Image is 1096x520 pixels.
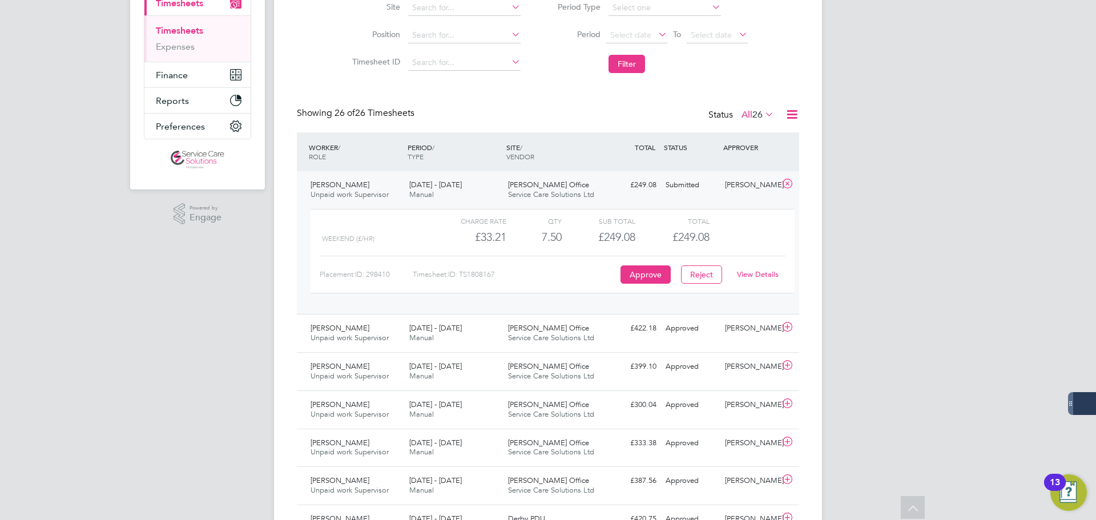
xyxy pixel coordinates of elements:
[156,121,205,132] span: Preferences
[602,434,661,453] div: £333.38
[311,361,369,371] span: [PERSON_NAME]
[562,228,635,247] div: £249.08
[752,109,763,120] span: 26
[661,434,720,453] div: Approved
[409,475,462,485] span: [DATE] - [DATE]
[311,190,389,199] span: Unpaid work Supervisor
[508,323,589,333] span: [PERSON_NAME] Office
[508,180,589,190] span: [PERSON_NAME] Office
[409,323,462,333] span: [DATE] - [DATE]
[156,70,188,80] span: Finance
[720,434,780,453] div: [PERSON_NAME]
[506,228,562,247] div: 7.50
[311,180,369,190] span: [PERSON_NAME]
[409,333,434,342] span: Manual
[409,180,462,190] span: [DATE] - [DATE]
[311,371,389,381] span: Unpaid work Supervisor
[409,361,462,371] span: [DATE] - [DATE]
[409,400,462,409] span: [DATE] - [DATE]
[635,143,655,152] span: TOTAL
[661,357,720,376] div: Approved
[620,265,671,284] button: Approve
[309,152,326,161] span: ROLE
[549,29,601,39] label: Period
[311,409,389,419] span: Unpaid work Supervisor
[720,319,780,338] div: [PERSON_NAME]
[661,319,720,338] div: Approved
[311,475,369,485] span: [PERSON_NAME]
[311,333,389,342] span: Unpaid work Supervisor
[297,107,417,119] div: Showing
[338,143,340,152] span: /
[720,396,780,414] div: [PERSON_NAME]
[672,230,710,244] span: £249.08
[156,25,203,36] a: Timesheets
[144,15,251,62] div: Timesheets
[349,29,400,39] label: Position
[335,107,414,119] span: 26 Timesheets
[720,357,780,376] div: [PERSON_NAME]
[306,137,405,167] div: WORKER
[413,265,618,284] div: Timesheet ID: TS1808167
[720,137,780,158] div: APPROVER
[408,152,424,161] span: TYPE
[635,214,709,228] div: Total
[661,137,720,158] div: STATUS
[503,137,602,167] div: SITE
[670,27,684,42] span: To
[433,214,506,228] div: Charge rate
[409,485,434,495] span: Manual
[408,27,521,43] input: Search for...
[508,371,594,381] span: Service Care Solutions Ltd
[720,471,780,490] div: [PERSON_NAME]
[691,30,732,40] span: Select date
[737,269,779,279] a: View Details
[602,396,661,414] div: £300.04
[508,333,594,342] span: Service Care Solutions Ltd
[609,55,645,73] button: Filter
[602,357,661,376] div: £399.10
[508,400,589,409] span: [PERSON_NAME] Office
[661,396,720,414] div: Approved
[349,2,400,12] label: Site
[520,143,522,152] span: /
[311,323,369,333] span: [PERSON_NAME]
[174,203,222,225] a: Powered byEngage
[602,471,661,490] div: £387.56
[171,151,224,169] img: servicecare-logo-retina.png
[742,109,774,120] label: All
[144,114,251,139] button: Preferences
[508,485,594,495] span: Service Care Solutions Ltd
[508,361,589,371] span: [PERSON_NAME] Office
[409,190,434,199] span: Manual
[432,143,434,152] span: /
[508,190,594,199] span: Service Care Solutions Ltd
[320,265,413,284] div: Placement ID: 298410
[602,319,661,338] div: £422.18
[349,57,400,67] label: Timesheet ID
[506,214,562,228] div: QTY
[408,55,521,71] input: Search for...
[610,30,651,40] span: Select date
[311,438,369,448] span: [PERSON_NAME]
[549,2,601,12] label: Period Type
[144,88,251,113] button: Reports
[156,95,189,106] span: Reports
[602,176,661,195] div: £249.08
[681,265,722,284] button: Reject
[190,213,221,223] span: Engage
[661,471,720,490] div: Approved
[144,62,251,87] button: Finance
[409,447,434,457] span: Manual
[661,176,720,195] div: Submitted
[409,371,434,381] span: Manual
[156,41,195,52] a: Expenses
[335,107,355,119] span: 26 of
[562,214,635,228] div: Sub Total
[1050,482,1060,497] div: 13
[322,235,374,243] span: Weekend (£/HR)
[409,438,462,448] span: [DATE] - [DATE]
[311,485,389,495] span: Unpaid work Supervisor
[508,475,589,485] span: [PERSON_NAME] Office
[144,151,251,169] a: Go to home page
